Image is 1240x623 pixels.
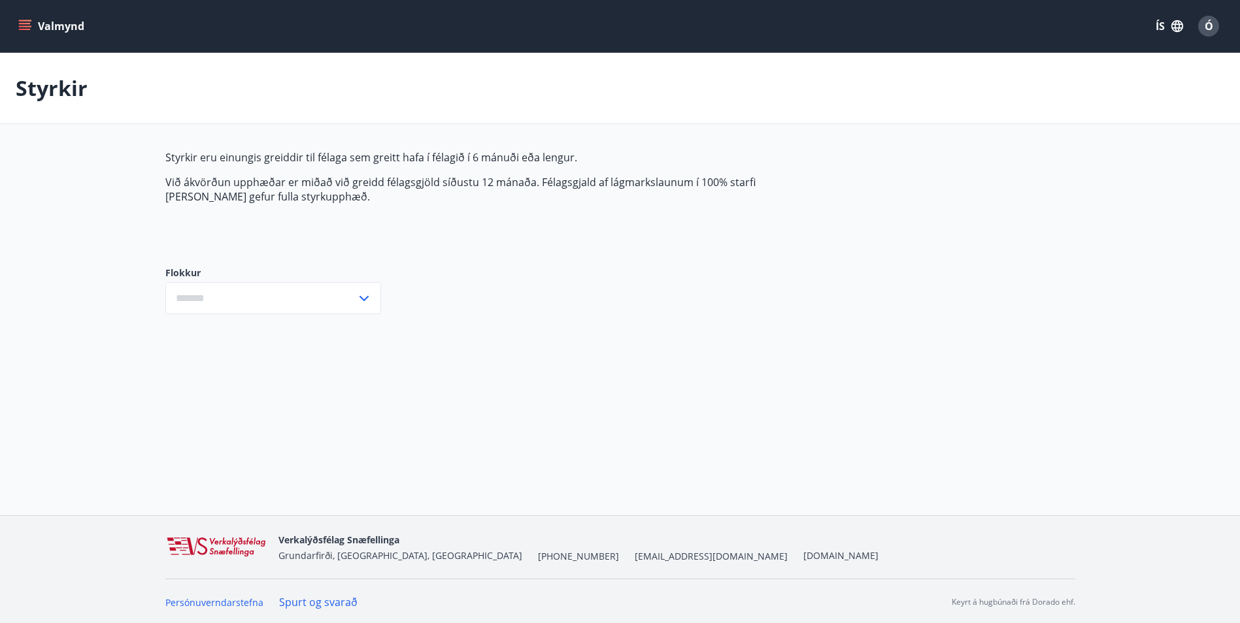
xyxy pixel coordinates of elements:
button: ÍS [1148,14,1190,38]
p: Við ákvörðun upphæðar er miðað við greidd félagsgjöld síðustu 12 mánaða. Félagsgjald af lágmarksl... [165,175,782,204]
p: Keyrt á hugbúnaði frá Dorado ehf. [952,596,1075,608]
button: Ó [1193,10,1224,42]
span: Ó [1205,19,1213,33]
span: [PHONE_NUMBER] [538,550,619,563]
span: Grundarfirði, [GEOGRAPHIC_DATA], [GEOGRAPHIC_DATA] [278,549,522,562]
span: Verkalýðsfélag Snæfellinga [278,534,399,546]
p: Styrkir [16,74,88,103]
p: Styrkir eru einungis greiddir til félaga sem greitt hafa í félagið í 6 mánuði eða lengur. [165,150,782,165]
span: [EMAIL_ADDRESS][DOMAIN_NAME] [635,550,788,563]
button: menu [16,14,90,38]
a: [DOMAIN_NAME] [803,549,879,562]
label: Flokkur [165,266,381,280]
a: Spurt og svarað [279,595,358,609]
img: WvRpJk2u6KDFA1HvFrCJUzbr97ECa5dHUCvez65j.png [165,536,268,558]
a: Persónuverndarstefna [165,596,263,609]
